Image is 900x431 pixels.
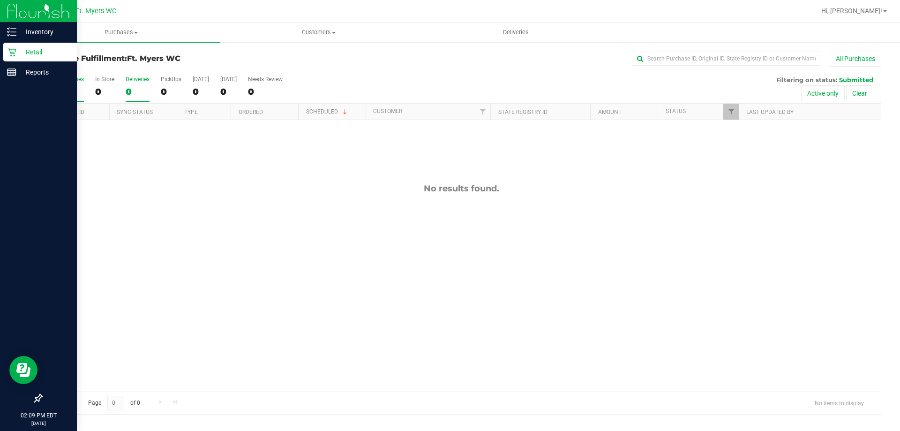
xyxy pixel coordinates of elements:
inline-svg: Retail [7,47,16,57]
a: Scheduled [306,108,349,115]
a: Deliveries [417,23,615,42]
div: 0 [126,86,150,97]
input: Search Purchase ID, Original ID, State Registry ID or Customer Name... [633,52,820,66]
p: 02:09 PM EDT [4,411,73,420]
div: No results found. [42,183,881,194]
div: 0 [95,86,114,97]
span: No items to display [807,396,871,410]
a: Last Updated By [746,109,794,115]
span: Ft. Myers WC [75,7,116,15]
div: 0 [248,86,283,97]
div: PickUps [161,76,181,83]
a: Filter [475,104,490,120]
inline-svg: Inventory [7,27,16,37]
a: Customer [373,108,402,114]
p: Reports [16,67,73,78]
a: Filter [723,104,739,120]
a: Customers [220,23,417,42]
a: Type [184,109,198,115]
div: Deliveries [126,76,150,83]
span: Ft. Myers WC [127,54,180,63]
div: 0 [220,86,237,97]
div: [DATE] [220,76,237,83]
h3: Purchase Fulfillment: [41,54,321,63]
button: Clear [846,85,873,101]
div: Needs Review [248,76,283,83]
p: [DATE] [4,420,73,427]
span: Page of 0 [80,396,148,410]
div: [DATE] [193,76,209,83]
p: Inventory [16,26,73,38]
iframe: Resource center [9,356,37,384]
div: In Store [95,76,114,83]
a: Status [666,108,686,114]
div: 0 [161,86,181,97]
a: Sync Status [117,109,153,115]
span: Hi, [PERSON_NAME]! [821,7,882,15]
a: Amount [598,109,622,115]
span: Submitted [839,76,873,83]
a: State Registry ID [498,109,547,115]
div: 0 [193,86,209,97]
span: Filtering on status: [776,76,837,83]
a: Purchases [22,23,220,42]
inline-svg: Reports [7,68,16,77]
a: Ordered [239,109,263,115]
span: Customers [220,28,417,37]
button: Active only [801,85,845,101]
p: Retail [16,46,73,58]
span: Purchases [22,28,220,37]
span: Deliveries [490,28,541,37]
button: All Purchases [830,51,881,67]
